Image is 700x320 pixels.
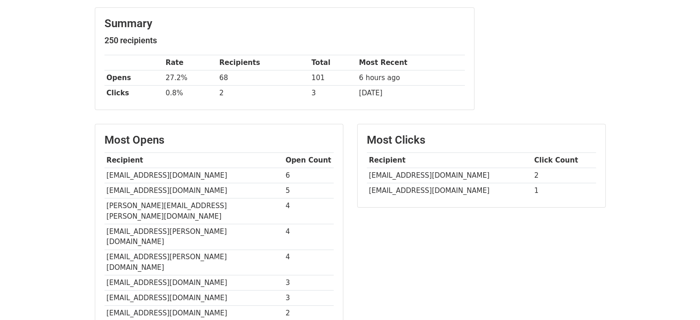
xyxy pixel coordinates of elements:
td: 2 [532,168,596,183]
td: 6 hours ago [357,70,464,86]
td: [EMAIL_ADDRESS][DOMAIN_NAME] [104,168,283,183]
h3: Summary [104,17,465,30]
td: 1 [532,183,596,198]
td: 3 [309,86,357,101]
td: 3 [283,291,334,306]
th: Recipient [367,153,532,168]
td: 0.8% [163,86,217,101]
td: [EMAIL_ADDRESS][DOMAIN_NAME] [104,275,283,291]
td: [EMAIL_ADDRESS][DOMAIN_NAME] [104,183,283,198]
th: Click Count [532,153,596,168]
td: 27.2% [163,70,217,86]
td: [DATE] [357,86,464,101]
h5: 250 recipients [104,35,465,46]
th: Recipient [104,153,283,168]
td: 101 [309,70,357,86]
h3: Most Opens [104,134,334,147]
td: 3 [283,275,334,291]
td: 68 [217,70,309,86]
h3: Most Clicks [367,134,596,147]
th: Clicks [104,86,163,101]
td: [EMAIL_ADDRESS][DOMAIN_NAME] [367,168,532,183]
iframe: Chat Widget [654,276,700,320]
th: Recipients [217,55,309,70]
td: [EMAIL_ADDRESS][PERSON_NAME][DOMAIN_NAME] [104,250,283,275]
th: Total [309,55,357,70]
th: Most Recent [357,55,464,70]
td: [EMAIL_ADDRESS][DOMAIN_NAME] [367,183,532,198]
th: Rate [163,55,217,70]
th: Open Count [283,153,334,168]
div: Widget de chat [654,276,700,320]
td: [PERSON_NAME][EMAIL_ADDRESS][PERSON_NAME][DOMAIN_NAME] [104,198,283,224]
th: Opens [104,70,163,86]
td: 4 [283,198,334,224]
td: 2 [217,86,309,101]
td: [EMAIL_ADDRESS][DOMAIN_NAME] [104,291,283,306]
td: 6 [283,168,334,183]
td: [EMAIL_ADDRESS][PERSON_NAME][DOMAIN_NAME] [104,224,283,250]
td: 4 [283,250,334,275]
td: 5 [283,183,334,198]
td: 4 [283,224,334,250]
